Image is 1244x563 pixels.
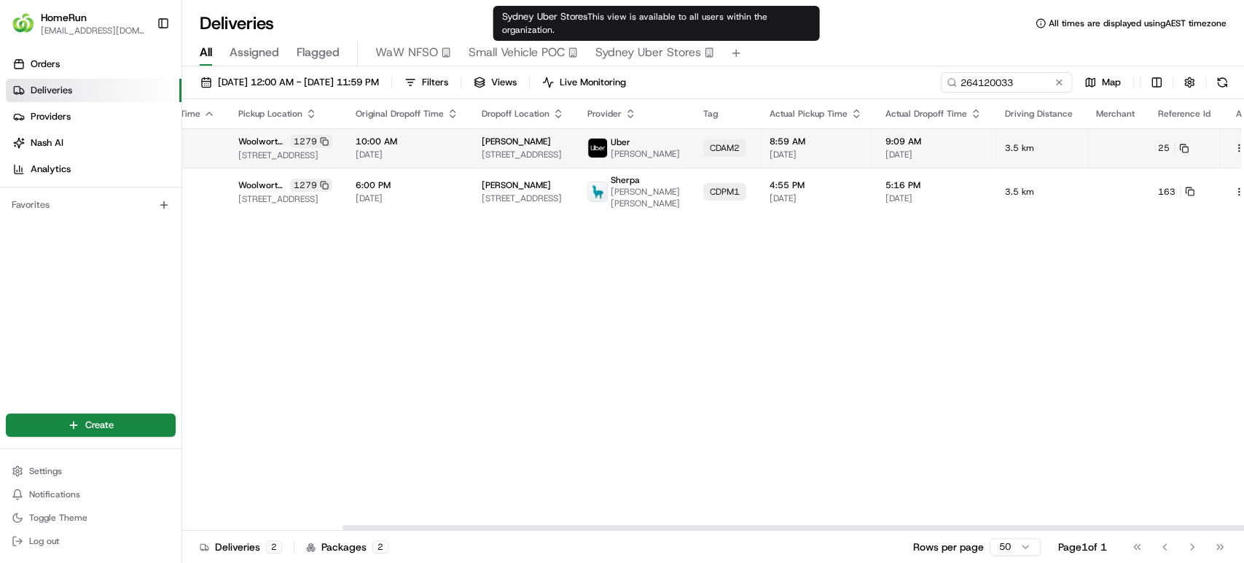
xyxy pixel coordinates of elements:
[41,10,87,25] button: HomeRun
[770,149,862,160] span: [DATE]
[6,531,176,551] button: Log out
[6,105,181,128] a: Providers
[611,174,640,186] span: Sherpa
[12,12,35,35] img: HomeRun
[238,179,287,191] span: Woolworths Gungahlin
[372,540,388,554] div: 2
[422,76,448,89] span: Filters
[6,193,176,217] div: Favorites
[885,108,967,120] span: Actual Dropoff Time
[85,419,114,432] span: Create
[885,136,982,147] span: 9:09 AM
[238,193,332,205] span: [STREET_ADDRESS]
[31,58,60,71] span: Orders
[238,150,332,161] span: [STREET_ADDRESS]
[482,108,549,120] span: Dropoff Location
[41,25,145,36] button: [EMAIL_ADDRESS][DOMAIN_NAME]
[1005,108,1073,120] span: Driving Distance
[356,149,458,160] span: [DATE]
[6,53,181,76] a: Orders
[6,484,176,505] button: Notifications
[1096,108,1135,120] span: Merchant
[29,535,59,547] span: Log out
[6,461,176,481] button: Settings
[482,193,564,204] span: [STREET_ADDRESS]
[885,149,982,160] span: [DATE]
[1158,142,1189,154] button: 25
[482,136,551,147] span: [PERSON_NAME]
[770,179,862,191] span: 4:55 PM
[200,44,212,61] span: All
[200,540,282,554] div: Deliveries
[1158,108,1210,120] span: Reference Id
[29,489,80,500] span: Notifications
[375,44,438,61] span: WaW NFSO
[710,142,740,154] span: CDAM2
[770,108,848,120] span: Actual Pickup Time
[1005,142,1073,154] span: 3.5 km
[306,540,388,554] div: Packages
[238,136,287,147] span: Woolworths Gungahlin
[1212,72,1232,93] button: Refresh
[913,540,984,554] p: Rows per page
[1102,76,1121,89] span: Map
[467,72,523,93] button: Views
[1078,72,1127,93] button: Map
[6,158,181,181] a: Analytics
[31,163,71,176] span: Analytics
[356,136,458,147] span: 10:00 AM
[595,44,701,61] span: Sydney Uber Stores
[290,179,332,192] div: 1279
[536,72,633,93] button: Live Monitoring
[560,76,626,89] span: Live Monitoring
[770,193,862,204] span: [DATE]
[491,76,517,89] span: Views
[885,179,982,191] span: 5:16 PM
[6,131,181,155] a: Nash AI
[482,179,551,191] span: [PERSON_NAME]
[1005,186,1073,198] span: 3.5 km
[356,108,444,120] span: Original Dropoff Time
[398,72,455,93] button: Filters
[31,136,63,150] span: Nash AI
[31,110,71,123] span: Providers
[710,186,740,198] span: CDPM1
[194,72,386,93] button: [DATE] 12:00 AM - [DATE] 11:59 PM
[469,44,565,61] span: Small Vehicle POC
[1158,186,1194,198] button: 163
[6,413,176,437] button: Create
[885,193,982,204] span: [DATE]
[1058,540,1107,554] div: Page 1 of 1
[31,84,72,97] span: Deliveries
[356,179,458,191] span: 6:00 PM
[266,540,282,554] div: 2
[611,186,680,209] span: [PERSON_NAME] [PERSON_NAME]
[29,512,87,524] span: Toggle Theme
[611,136,630,148] span: Uber
[482,149,564,160] span: [STREET_ADDRESS]
[6,508,176,528] button: Toggle Theme
[703,108,718,120] span: Tag
[6,79,181,102] a: Deliveries
[297,44,340,61] span: Flagged
[230,44,279,61] span: Assigned
[770,136,862,147] span: 8:59 AM
[588,139,607,158] img: uber-new-logo.jpeg
[611,148,680,160] span: [PERSON_NAME]
[1049,18,1227,29] span: All times are displayed using AEST timezone
[493,6,819,41] div: Sydney Uber Stores
[6,6,151,41] button: HomeRunHomeRun[EMAIL_ADDRESS][DOMAIN_NAME]
[29,465,62,477] span: Settings
[290,135,332,148] div: 1279
[587,108,622,120] span: Provider
[238,108,302,120] span: Pickup Location
[941,72,1072,93] input: Type to search
[218,76,379,89] span: [DATE] 12:00 AM - [DATE] 11:59 PM
[588,182,607,201] img: sherpa_logo.png
[200,12,274,35] h1: Deliveries
[501,11,767,36] span: This view is available to all users within the organization.
[356,193,458,204] span: [DATE]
